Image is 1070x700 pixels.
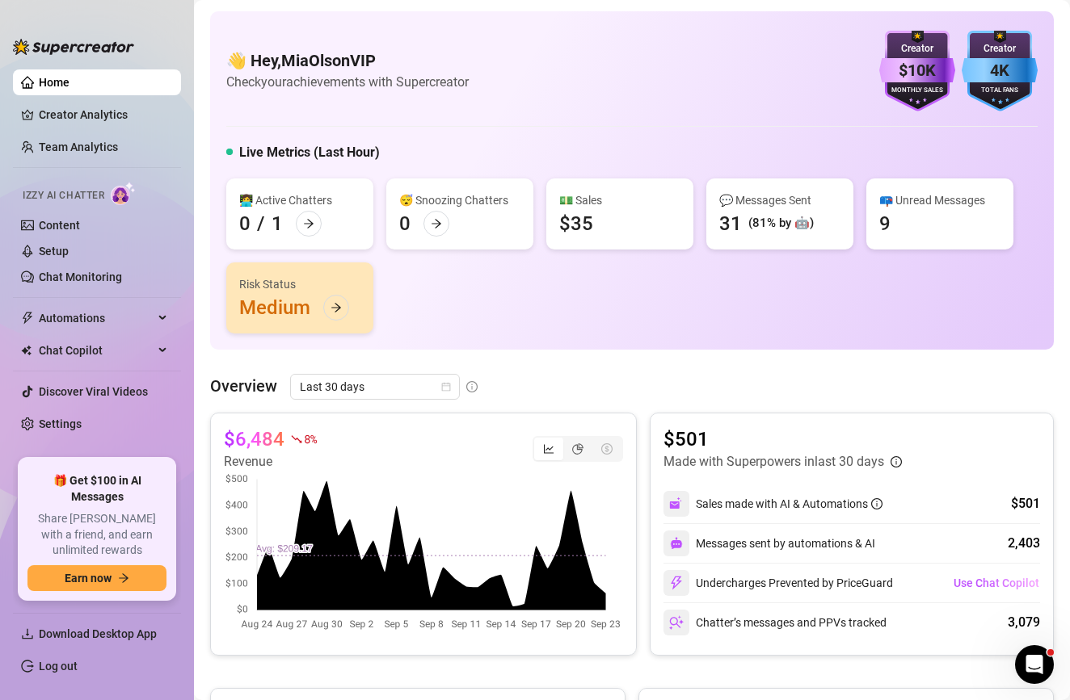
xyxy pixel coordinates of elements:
article: $501 [663,426,902,452]
h4: 👋 Hey, MiaOlsonVIP [226,49,469,72]
div: 0 [239,211,251,237]
div: Creator [879,41,955,57]
span: arrow-right [331,302,342,313]
span: line-chart [543,443,554,455]
div: 💵 Sales [559,191,680,209]
article: $6,484 [224,426,284,452]
span: pie-chart [572,443,583,455]
span: Automations [39,305,154,331]
div: Risk Status [239,275,360,293]
span: Last 30 days [300,375,450,399]
div: 1 [272,211,283,237]
span: thunderbolt [21,312,34,325]
div: Sales made with AI & Automations [696,495,883,513]
img: AI Chatter [111,182,136,205]
div: Chatter’s messages and PPVs tracked [663,610,887,635]
div: $501 [1011,494,1040,513]
div: 💬 Messages Sent [719,191,840,209]
img: svg%3e [669,615,684,630]
span: info-circle [466,381,478,392]
img: Chat Copilot [21,345,32,356]
span: 8 % [304,431,316,446]
img: svg%3e [669,497,684,511]
iframe: Intercom live chat [1015,645,1054,684]
button: Earn nowarrow-right [27,565,166,591]
div: 31 [719,211,742,237]
span: arrow-right [118,572,129,584]
a: Setup [39,245,69,258]
a: Log out [39,660,78,673]
a: Chat Monitoring [39,270,122,283]
div: 2,403 [1008,534,1040,553]
h5: Live Metrics (Last Hour) [239,143,380,162]
div: Total Fans [962,86,1038,96]
span: Use Chat Copilot [954,576,1039,589]
div: 4K [962,58,1038,83]
span: Earn now [65,572,112,585]
article: Made with Superpowers in last 30 days [663,452,884,472]
span: Izzy AI Chatter [23,188,104,203]
div: Creator [962,41,1038,57]
img: blue-badge-DgoSNQY1.svg [962,31,1038,111]
span: Download Desktop App [39,627,157,640]
div: $35 [559,211,593,237]
div: Monthly Sales [879,86,955,96]
article: Check your achievements with Supercreator [226,72,469,92]
div: segmented control [533,436,623,462]
span: Share [PERSON_NAME] with a friend, and earn unlimited rewards [27,511,166,559]
button: Use Chat Copilot [953,570,1040,596]
img: purple-badge-B9DA21FR.svg [879,31,955,111]
span: 🎁 Get $100 in AI Messages [27,473,166,505]
a: Settings [39,417,82,430]
span: arrow-right [431,218,442,229]
img: svg%3e [669,576,684,590]
div: 👩‍💻 Active Chatters [239,191,360,209]
div: 📪 Unread Messages [879,191,1000,209]
span: Chat Copilot [39,337,154,363]
article: Overview [210,374,277,398]
div: (81% by 🤖) [748,214,814,233]
div: Undercharges Prevented by PriceGuard [663,570,893,596]
a: Team Analytics [39,140,118,153]
span: arrow-right [303,218,314,229]
a: Content [39,219,80,232]
div: $10K [879,58,955,83]
a: Home [39,76,70,89]
span: dollar-circle [601,443,613,455]
div: 😴 Snoozing Chatters [399,191,520,209]
div: Messages sent by automations & AI [663,530,875,556]
div: 3,079 [1008,613,1040,632]
span: info-circle [871,498,883,509]
span: download [21,627,34,640]
span: calendar [441,382,451,392]
div: 9 [879,211,891,237]
img: svg%3e [670,537,683,550]
article: Revenue [224,452,316,472]
div: 0 [399,211,411,237]
img: logo-BBDzfeDw.svg [13,39,134,55]
a: Discover Viral Videos [39,385,148,398]
a: Creator Analytics [39,102,168,128]
span: info-circle [891,456,902,467]
span: fall [291,434,302,445]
